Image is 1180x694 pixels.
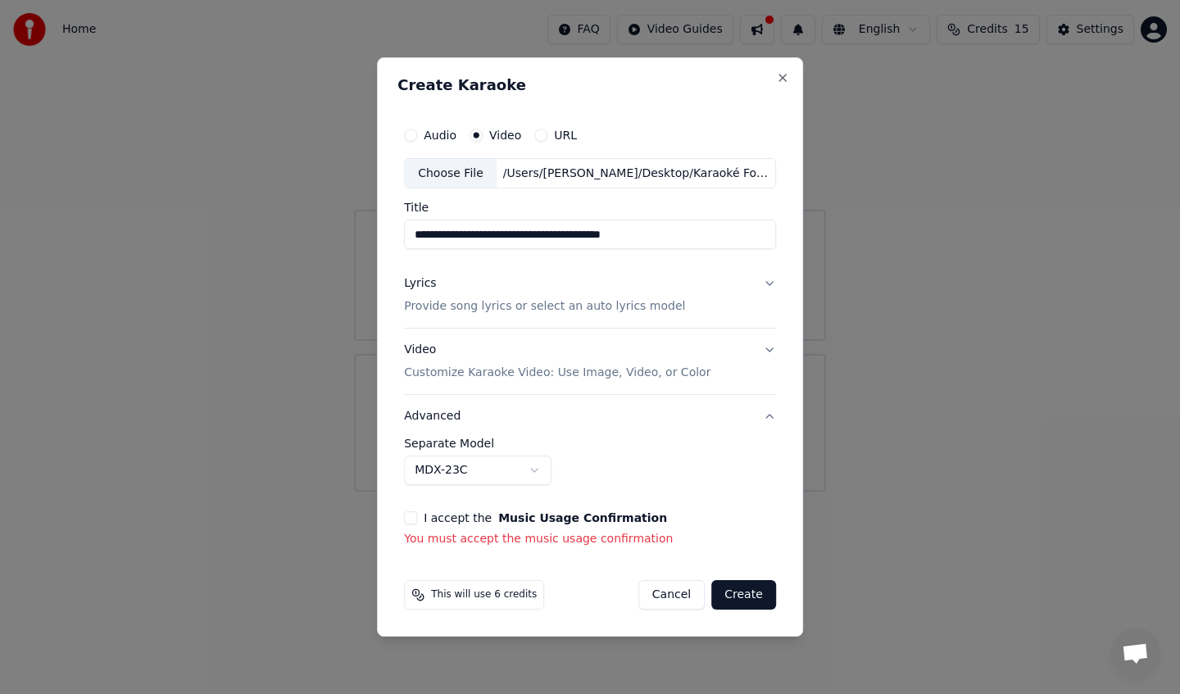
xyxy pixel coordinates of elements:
[638,580,705,610] button: Cancel
[404,202,776,214] label: Title
[404,531,776,547] p: You must accept the music usage confirmation
[711,580,776,610] button: Create
[497,166,775,182] div: /Users/[PERSON_NAME]/Desktop/Karaoké Foule sentimentale - [PERSON_NAME] _.mp4
[554,129,577,141] label: URL
[431,588,537,601] span: This will use 6 credits
[405,159,497,188] div: Choose File
[404,329,776,395] button: VideoCustomize Karaoke Video: Use Image, Video, or Color
[404,365,710,381] p: Customize Karaoke Video: Use Image, Video, or Color
[404,395,776,438] button: Advanced
[404,438,776,449] label: Separate Model
[404,263,776,329] button: LyricsProvide song lyrics or select an auto lyrics model
[404,276,436,293] div: Lyrics
[404,342,710,382] div: Video
[404,438,776,498] div: Advanced
[404,299,685,315] p: Provide song lyrics or select an auto lyrics model
[424,129,456,141] label: Audio
[424,512,667,524] label: I accept the
[489,129,521,141] label: Video
[498,512,667,524] button: I accept the
[397,78,783,93] h2: Create Karaoke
